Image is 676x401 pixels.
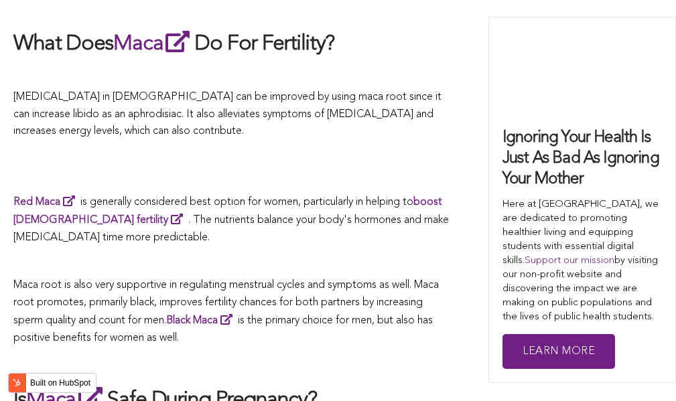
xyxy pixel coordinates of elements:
a: Learn More [502,334,615,370]
strong: Black Maca [166,315,218,326]
a: Black Maca [166,315,238,326]
strong: Red Maca [13,197,60,208]
a: Maca [113,33,194,55]
span: Maca root is also very supportive in regulating menstrual cycles and symptoms as well. Maca root ... [13,280,439,343]
button: Built on HubSpot [8,373,96,393]
a: Red Maca [13,197,80,208]
iframe: Chat Widget [609,337,676,401]
h2: What Does Do For Fertility? [13,28,449,59]
span: [MEDICAL_DATA] in [DEMOGRAPHIC_DATA] can be improved by using maca root since it can increase lib... [13,92,442,137]
span: is generally considered best option for women, particularly in helping to . The nutrients balance... [13,197,449,243]
img: HubSpot sprocket logo [9,375,25,391]
label: Built on HubSpot [25,374,96,392]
